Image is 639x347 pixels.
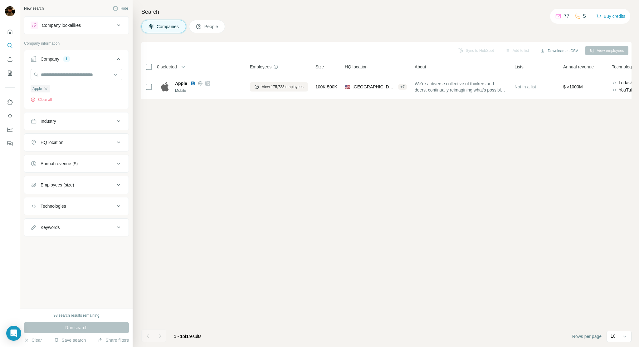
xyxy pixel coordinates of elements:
span: Technologies [612,64,637,70]
span: Apple [32,86,42,92]
div: Employees (size) [41,182,74,188]
span: YouTube, [619,87,637,93]
button: Use Surfe API [5,110,15,121]
span: 1 - 1 [174,334,183,339]
div: + 7 [398,84,407,90]
span: Companies [157,23,179,30]
p: 77 [564,12,569,20]
button: Share filters [98,337,129,343]
span: Rows per page [572,333,602,340]
button: Feedback [5,138,15,149]
h4: Search [141,7,632,16]
button: Search [5,40,15,51]
button: Company1 [24,52,129,69]
div: Keywords [41,224,60,231]
span: People [204,23,219,30]
span: About [415,64,426,70]
img: Logo of Apple [160,82,170,92]
div: 1 [63,56,70,62]
button: Industry [24,114,129,129]
button: Use Surfe on LinkedIn [5,97,15,108]
div: Technologies [41,203,66,209]
span: Annual revenue [563,64,594,70]
p: Company information [24,41,129,46]
span: 0 selected [157,64,177,70]
span: Lists [515,64,524,70]
span: Apple [175,80,187,87]
button: Technologies [24,199,129,214]
div: Company [41,56,59,62]
span: Size [315,64,324,70]
div: New search [24,6,44,11]
button: Dashboard [5,124,15,135]
div: Company lookalikes [42,22,81,28]
span: 1 [186,334,189,339]
span: Not in a list [515,84,536,89]
button: Employees (size) [24,177,129,192]
button: Quick start [5,26,15,37]
button: Buy credits [596,12,625,21]
button: Enrich CSV [5,54,15,65]
button: Hide [109,4,133,13]
span: [GEOGRAPHIC_DATA] [353,84,395,90]
p: 10 [611,333,616,339]
span: View 175,733 employees [262,84,304,90]
span: $ >1000M [563,84,583,89]
div: 98 search results remaining [53,313,99,318]
p: 5 [583,12,586,20]
div: Annual revenue ($) [41,161,78,167]
button: Download as CSV [536,46,582,56]
button: Clear [24,337,42,343]
button: My lists [5,67,15,79]
button: Save search [54,337,86,343]
span: Lodash, [619,80,634,86]
div: Mobile [175,88,242,93]
button: View 175,733 employees [250,82,308,92]
span: results [174,334,202,339]
button: Keywords [24,220,129,235]
img: Avatar [5,6,15,16]
img: LinkedIn logo [190,81,195,86]
button: Annual revenue ($) [24,156,129,171]
button: Clear all [31,97,52,102]
span: of [183,334,186,339]
span: 100K-500K [315,84,337,90]
button: Company lookalikes [24,18,129,33]
div: Open Intercom Messenger [6,326,21,341]
span: HQ location [345,64,368,70]
span: 🇺🇸 [345,84,350,90]
span: We’re a diverse collective of thinkers and doers, continually reimagining what’s possible to help... [415,81,507,93]
div: HQ location [41,139,63,146]
div: Industry [41,118,56,124]
button: HQ location [24,135,129,150]
span: Employees [250,64,271,70]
